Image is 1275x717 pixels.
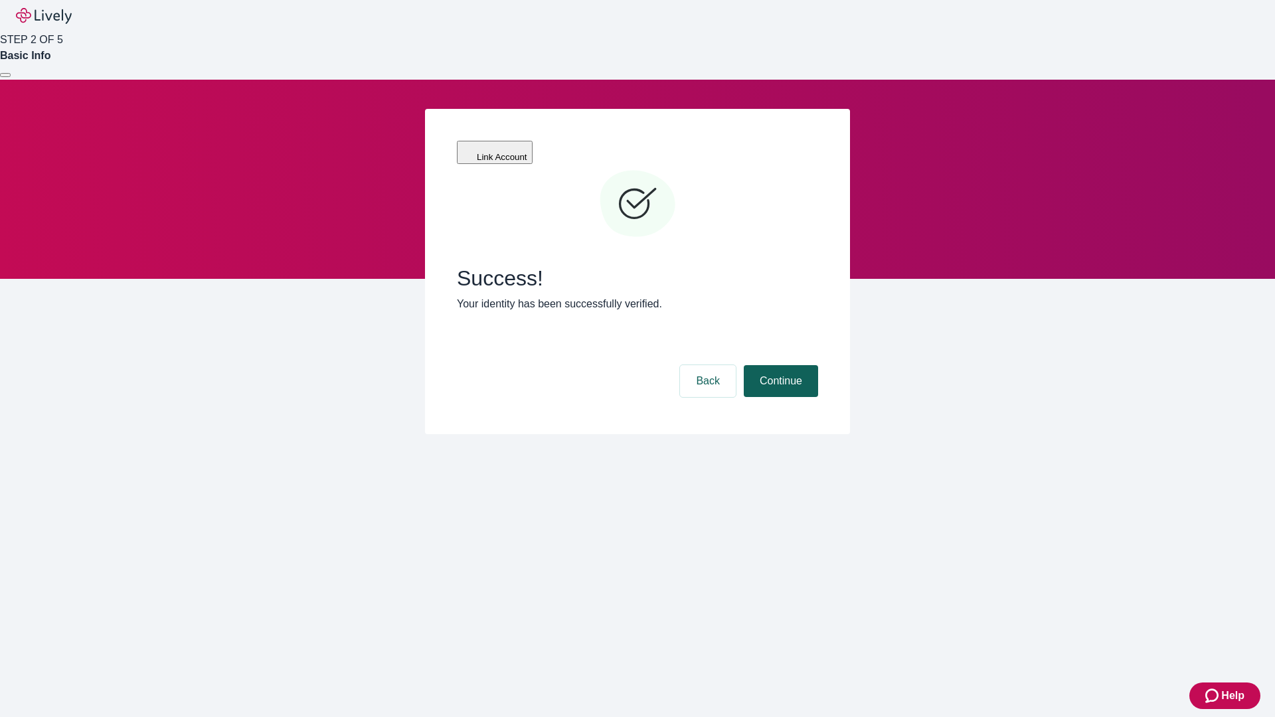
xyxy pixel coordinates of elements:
button: Link Account [457,141,533,164]
img: Lively [16,8,72,24]
svg: Zendesk support icon [1205,688,1221,704]
button: Back [680,365,736,397]
p: Your identity has been successfully verified. [457,296,818,312]
svg: Checkmark icon [598,165,677,244]
button: Zendesk support iconHelp [1189,682,1260,709]
span: Help [1221,688,1244,704]
button: Continue [744,365,818,397]
span: Success! [457,266,818,291]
